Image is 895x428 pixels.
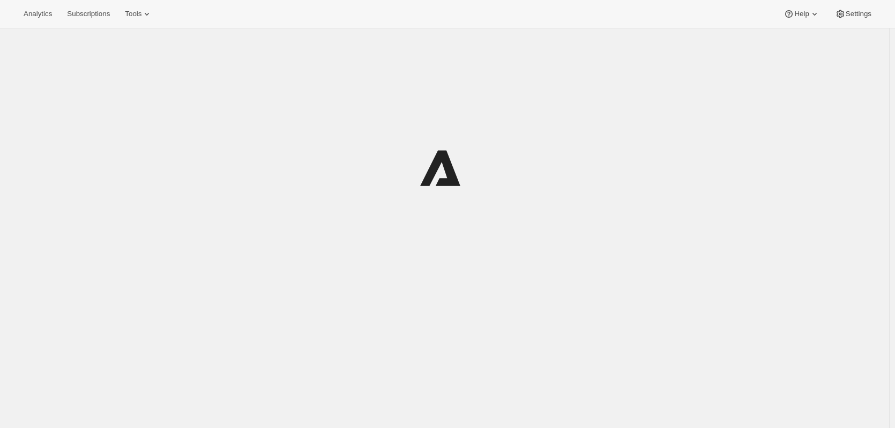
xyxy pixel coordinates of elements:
[829,6,878,21] button: Settings
[125,10,141,18] span: Tools
[846,10,871,18] span: Settings
[794,10,809,18] span: Help
[61,6,116,21] button: Subscriptions
[17,6,58,21] button: Analytics
[777,6,826,21] button: Help
[67,10,110,18] span: Subscriptions
[24,10,52,18] span: Analytics
[118,6,159,21] button: Tools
